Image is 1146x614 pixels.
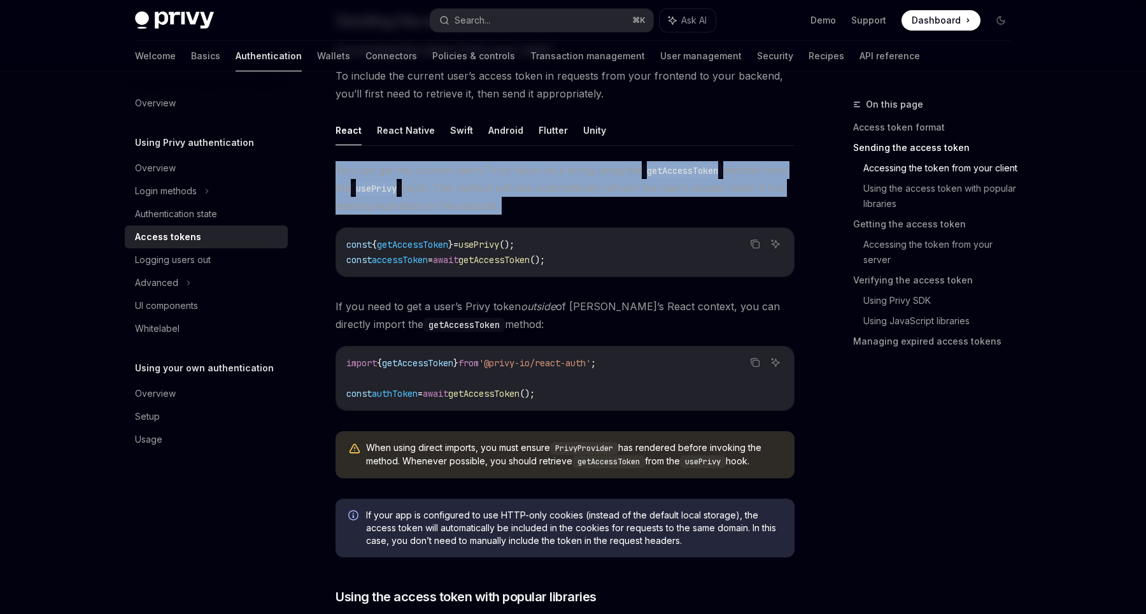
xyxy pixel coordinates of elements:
[530,41,645,71] a: Transaction management
[432,41,515,71] a: Policies & controls
[530,254,545,266] span: ();
[479,357,591,369] span: '@privy-io/react-auth'
[591,357,596,369] span: ;
[135,183,197,199] div: Login methods
[236,41,302,71] a: Authentication
[348,510,361,523] svg: Info
[125,294,288,317] a: UI components
[632,15,646,25] span: ⌘ K
[423,388,448,399] span: await
[810,14,836,27] a: Demo
[767,354,784,371] button: Ask AI
[681,14,707,27] span: Ask AI
[450,115,473,145] button: Swift
[863,158,1021,178] a: Accessing the token from your client
[135,321,180,336] div: Whitelabel
[747,236,763,252] button: Copy the contents from the code block
[346,357,377,369] span: import
[860,41,920,71] a: API reference
[572,455,645,468] code: getAccessToken
[521,300,556,313] em: outside
[125,428,288,451] a: Usage
[377,115,435,145] button: React Native
[448,239,453,250] span: }
[135,386,176,401] div: Overview
[346,239,372,250] span: const
[336,297,795,333] span: If you need to get a user’s Privy token of [PERSON_NAME]’s React context, you can directly import...
[348,443,361,455] svg: Warning
[346,254,372,266] span: const
[520,388,535,399] span: ();
[135,432,162,447] div: Usage
[912,14,961,27] span: Dashboard
[125,317,288,340] a: Whitelabel
[418,388,423,399] span: =
[660,41,742,71] a: User management
[135,252,211,268] div: Logging users out
[372,239,377,250] span: {
[453,357,458,369] span: }
[757,41,793,71] a: Security
[135,229,201,245] div: Access tokens
[767,236,784,252] button: Ask AI
[863,234,1021,270] a: Accessing the token from your server
[853,214,1021,234] a: Getting the access token
[125,157,288,180] a: Overview
[135,275,178,290] div: Advanced
[453,239,458,250] span: =
[433,254,458,266] span: await
[550,442,618,455] code: PrivyProvider
[458,239,499,250] span: usePrivy
[853,270,1021,290] a: Verifying the access token
[372,254,428,266] span: accessToken
[991,10,1011,31] button: Toggle dark mode
[191,41,220,71] a: Basics
[377,357,382,369] span: {
[866,97,923,112] span: On this page
[372,388,418,399] span: authToken
[135,96,176,111] div: Overview
[863,290,1021,311] a: Using Privy SDK
[125,248,288,271] a: Logging users out
[853,138,1021,158] a: Sending the access token
[135,161,176,176] div: Overview
[539,115,568,145] button: Flutter
[346,388,372,399] span: const
[125,92,288,115] a: Overview
[125,405,288,428] a: Setup
[458,254,530,266] span: getAccessToken
[455,13,490,28] div: Search...
[863,311,1021,331] a: Using JavaScript libraries
[135,206,217,222] div: Authentication state
[135,361,274,376] h5: Using your own authentication
[488,115,523,145] button: Android
[336,115,362,145] button: React
[125,225,288,248] a: Access tokens
[135,11,214,29] img: dark logo
[853,117,1021,138] a: Access token format
[317,41,350,71] a: Wallets
[351,182,402,196] code: usePrivy
[809,41,844,71] a: Recipes
[377,239,448,250] span: getAccessToken
[366,509,782,547] span: If your app is configured to use HTTP-only cookies (instead of the default local storage), the ac...
[851,14,886,27] a: Support
[366,441,782,468] span: When using direct imports, you must ensure has rendered before invoking the method. Whenever poss...
[365,41,417,71] a: Connectors
[135,298,198,313] div: UI components
[448,388,520,399] span: getAccessToken
[336,161,795,215] span: You can get the current user’s Privy token as a string using the method from the hook. This metho...
[125,382,288,405] a: Overview
[853,331,1021,352] a: Managing expired access tokens
[428,254,433,266] span: =
[660,9,716,32] button: Ask AI
[499,239,514,250] span: ();
[135,41,176,71] a: Welcome
[642,164,723,178] code: getAccessToken
[382,357,453,369] span: getAccessToken
[458,357,479,369] span: from
[423,318,505,332] code: getAccessToken
[336,588,597,606] span: Using the access token with popular libraries
[863,178,1021,214] a: Using the access token with popular libraries
[125,203,288,225] a: Authentication state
